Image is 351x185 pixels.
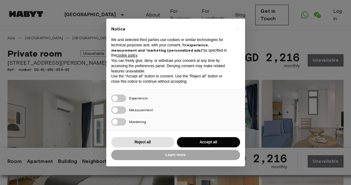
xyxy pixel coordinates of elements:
span: Marketing [129,119,146,124]
p: Use the “Accept all” button to consent. Use the “Reject all” button or close this notice to conti... [111,74,230,84]
button: Close this notice [232,24,242,34]
p: We and selected third parties use cookies or similar technologies for technical purposes and, wit... [111,37,230,58]
h2: Notice [111,26,230,32]
button: Accept all [177,137,240,147]
span: × [236,25,238,32]
button: Reject all [111,137,174,147]
button: Learn more [111,150,240,160]
a: cookie policy [116,53,137,58]
strong: experience, measurement and “marketing (personalized ads)” [111,43,209,53]
span: Measurement [129,108,153,112]
p: You can freely give, deny, or withdraw your consent at any time by accessing the preferences pane... [111,58,230,74]
span: Experience [129,96,148,100]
